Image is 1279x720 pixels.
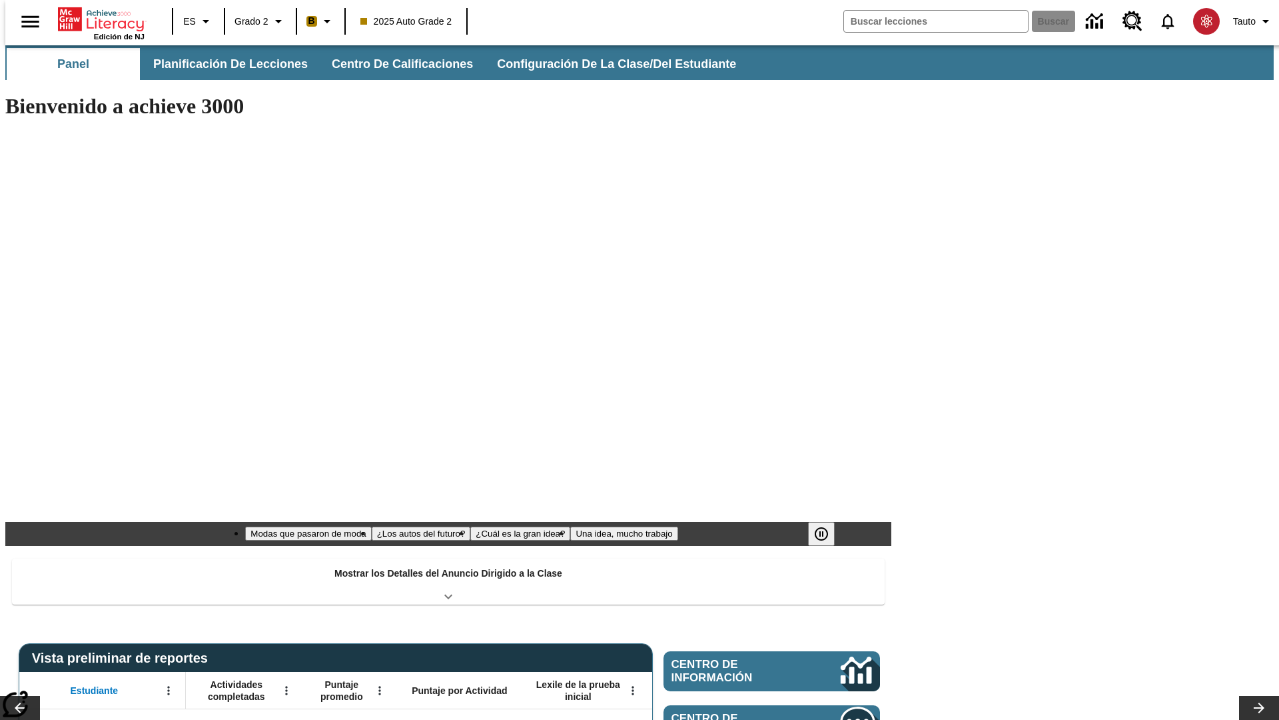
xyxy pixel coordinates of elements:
a: Centro de información [663,651,880,691]
button: Diapositiva 1 Modas que pasaron de moda [245,527,371,541]
span: Configuración de la clase/del estudiante [497,57,736,72]
button: Diapositiva 2 ¿Los autos del futuro? [372,527,471,541]
span: Planificación de lecciones [153,57,308,72]
span: Vista preliminar de reportes [32,651,214,666]
button: Diapositiva 4 Una idea, mucho trabajo [570,527,677,541]
p: Mostrar los Detalles del Anuncio Dirigido a la Clase [334,567,562,581]
button: Diapositiva 3 ¿Cuál es la gran idea? [470,527,570,541]
span: Puntaje promedio [310,679,374,703]
a: Centro de información [1078,3,1114,40]
span: B [308,13,315,29]
span: Actividades completadas [193,679,280,703]
button: Abrir el menú lateral [11,2,50,41]
button: Abrir menú [159,681,179,701]
button: Panel [7,48,140,80]
a: Notificaciones [1150,4,1185,39]
button: Lenguaje: ES, Selecciona un idioma [177,9,220,33]
div: Subbarra de navegación [5,45,1274,80]
h1: Bienvenido a achieve 3000 [5,94,891,119]
button: Boost El color de la clase es anaranjado claro. Cambiar el color de la clase. [301,9,340,33]
div: Subbarra de navegación [5,48,748,80]
button: Pausar [808,522,835,546]
span: Grado 2 [234,15,268,29]
span: Centro de información [671,658,796,685]
button: Planificación de lecciones [143,48,318,80]
span: Lexile de la prueba inicial [530,679,627,703]
span: Panel [57,57,89,72]
button: Configuración de la clase/del estudiante [486,48,747,80]
span: 2025 Auto Grade 2 [360,15,452,29]
button: Carrusel de lecciones, seguir [1239,696,1279,720]
span: Edición de NJ [94,33,145,41]
div: Portada [58,5,145,41]
button: Abrir menú [370,681,390,701]
button: Perfil/Configuración [1228,9,1279,33]
img: avatar image [1193,8,1220,35]
a: Portada [58,6,145,33]
div: Mostrar los Detalles del Anuncio Dirigido a la Clase [12,559,885,605]
button: Escoja un nuevo avatar [1185,4,1228,39]
span: ES [183,15,196,29]
span: Estudiante [71,685,119,697]
span: Tauto [1233,15,1256,29]
span: Puntaje por Actividad [412,685,507,697]
input: Buscar campo [844,11,1028,32]
button: Centro de calificaciones [321,48,484,80]
a: Centro de recursos, Se abrirá en una pestaña nueva. [1114,3,1150,39]
button: Abrir menú [276,681,296,701]
button: Grado: Grado 2, Elige un grado [229,9,292,33]
div: Pausar [808,522,848,546]
button: Abrir menú [623,681,643,701]
span: Centro de calificaciones [332,57,473,72]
